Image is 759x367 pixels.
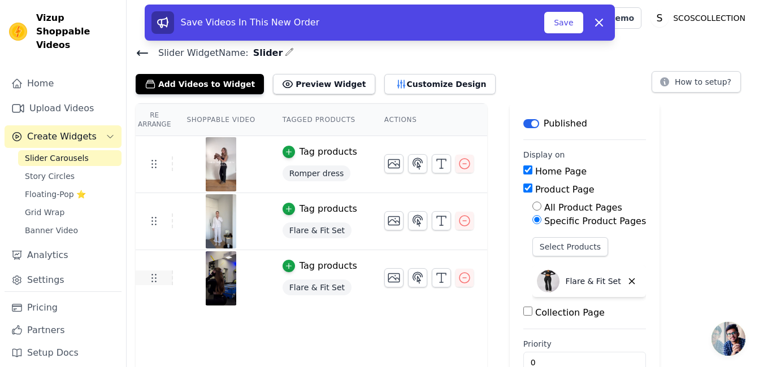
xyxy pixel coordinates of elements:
[18,222,122,238] a: Banner Video
[25,152,89,164] span: Slider Carousels
[5,319,122,342] a: Partners
[384,74,496,94] button: Customize Design
[283,222,352,238] span: Flare & Fit Set
[283,259,357,273] button: Tag products
[622,272,641,291] button: Delete widget
[537,270,560,292] img: Flare & Fit Set
[652,71,741,93] button: How to setup?
[283,145,357,159] button: Tag products
[535,307,605,318] label: Collection Page
[5,244,122,266] a: Analytics
[384,268,404,287] button: Change Thumbnail
[5,342,122,364] a: Setup Docs
[205,251,237,305] img: reel-preview-fgnpht-xs.myshopify.com-DGTiHofo6Pp.jpeg
[5,269,122,291] a: Settings
[285,45,294,60] div: Edit Name
[300,202,357,216] div: Tag products
[535,166,587,177] label: Home Page
[173,104,268,136] th: Shoppable Video
[300,259,357,273] div: Tag products
[523,149,565,160] legend: Display on
[25,171,75,182] span: Story Circles
[544,12,583,33] button: Save
[205,137,237,191] img: tn-5294c5416bb54adc9ac40db5082c7c5d.png
[136,74,264,94] button: Add Videos to Widget
[273,74,375,94] button: Preview Widget
[18,150,122,166] a: Slider Carousels
[205,194,237,248] img: tn-1e48db82860a43d7ac6cecee737e1f5a.png
[25,207,64,218] span: Grid Wrap
[5,125,122,148] button: Create Widgets
[27,130,97,143] span: Create Widgets
[136,104,173,136] th: Re Arrange
[5,72,122,95] a: Home
[269,104,371,136] th: Tagged Products
[544,202,622,213] label: All Product Pages
[544,216,646,226] label: Specific Product Pages
[565,276,621,287] p: Flare & Fit Set
[5,296,122,319] a: Pricing
[25,225,78,236] span: Banner Video
[249,46,283,60] span: Slider
[283,165,351,181] span: Romper dress
[384,154,404,173] button: Change Thumbnail
[371,104,487,136] th: Actions
[18,168,122,184] a: Story Circles
[523,338,646,349] label: Priority
[535,184,595,195] label: Product Page
[300,145,357,159] div: Tag products
[532,237,608,256] button: Select Products
[283,279,352,295] span: Flare & Fit Set
[652,79,741,90] a: How to setup?
[181,17,320,28] span: Save Videos In This New Order
[18,186,122,202] a: Floating-Pop ⭐
[384,211,404,230] button: Change Thumbnail
[5,97,122,120] a: Upload Videos
[18,204,122,220] a: Grid Wrap
[712,322,745,356] a: Open de chat
[283,202,357,216] button: Tag products
[25,189,86,200] span: Floating-Pop ⭐
[544,117,587,130] p: Published
[149,46,249,60] span: Slider Widget Name:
